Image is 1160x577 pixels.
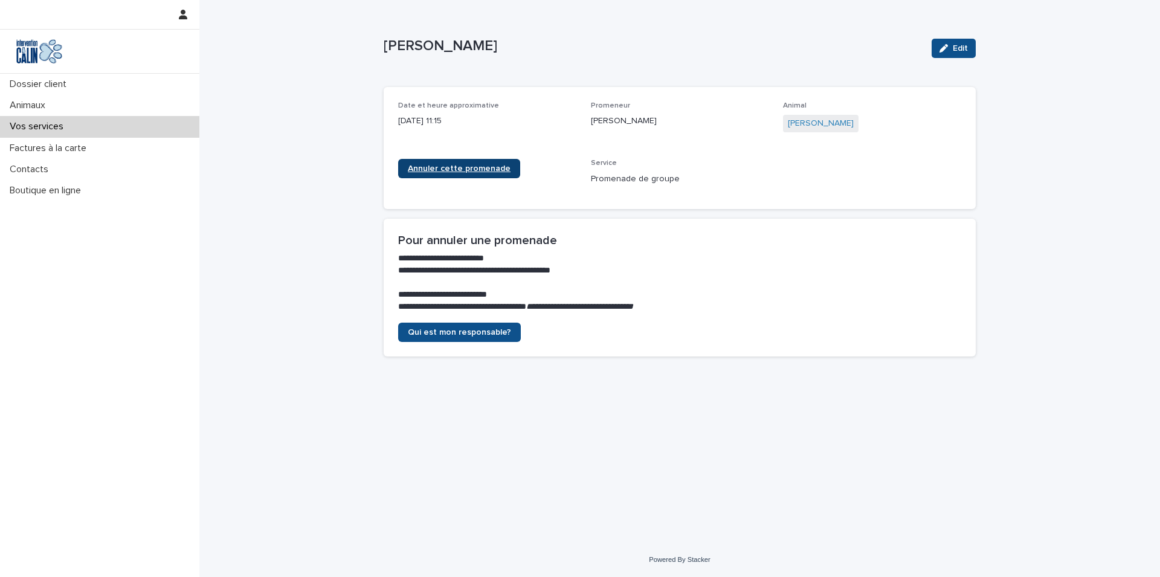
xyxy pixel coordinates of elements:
a: Powered By Stacker [649,556,710,563]
p: Dossier client [5,79,76,90]
p: Animaux [5,100,55,111]
p: Vos services [5,121,73,132]
p: [PERSON_NAME] [384,37,922,55]
a: Qui est mon responsable? [398,323,521,342]
span: Service [591,160,617,167]
button: Edit [932,39,976,58]
span: Date et heure approximative [398,102,499,109]
span: Edit [953,44,968,53]
p: Factures à la carte [5,143,96,154]
p: [PERSON_NAME] [591,115,769,127]
p: Promenade de groupe [591,173,769,185]
p: [DATE] 11:15 [398,115,576,127]
a: [PERSON_NAME] [788,117,854,130]
a: Annuler cette promenade [398,159,520,178]
span: Qui est mon responsable? [408,328,511,337]
span: Promeneur [591,102,630,109]
img: Y0SYDZVsQvbSeSFpbQoq [10,39,69,63]
span: Animal [783,102,807,109]
p: Boutique en ligne [5,185,91,196]
span: Annuler cette promenade [408,164,511,173]
p: Contacts [5,164,58,175]
h2: Pour annuler une promenade [398,233,961,248]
